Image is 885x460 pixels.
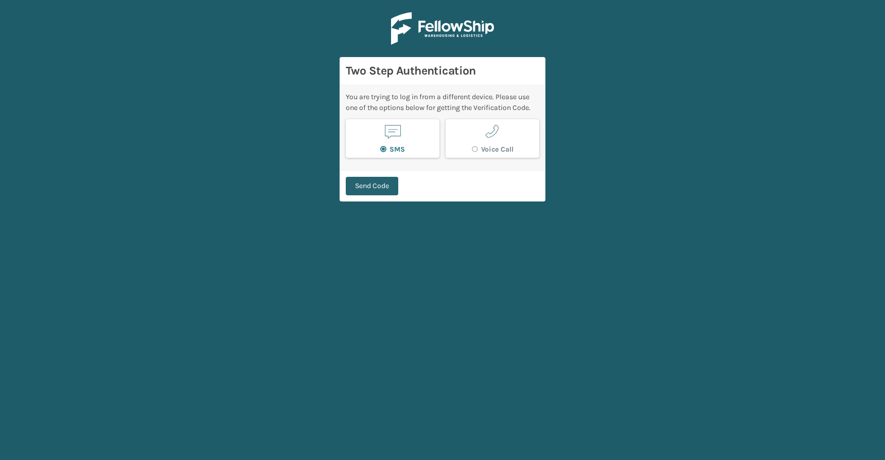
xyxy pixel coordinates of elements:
div: You are trying to log in from a different device. Please use one of the options below for getting... [346,91,539,113]
button: Send Code [346,177,398,195]
label: SMS [380,145,405,154]
h3: Two Step Authentication [346,63,539,79]
img: Logo [391,12,494,45]
label: Voice Call [472,145,514,154]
